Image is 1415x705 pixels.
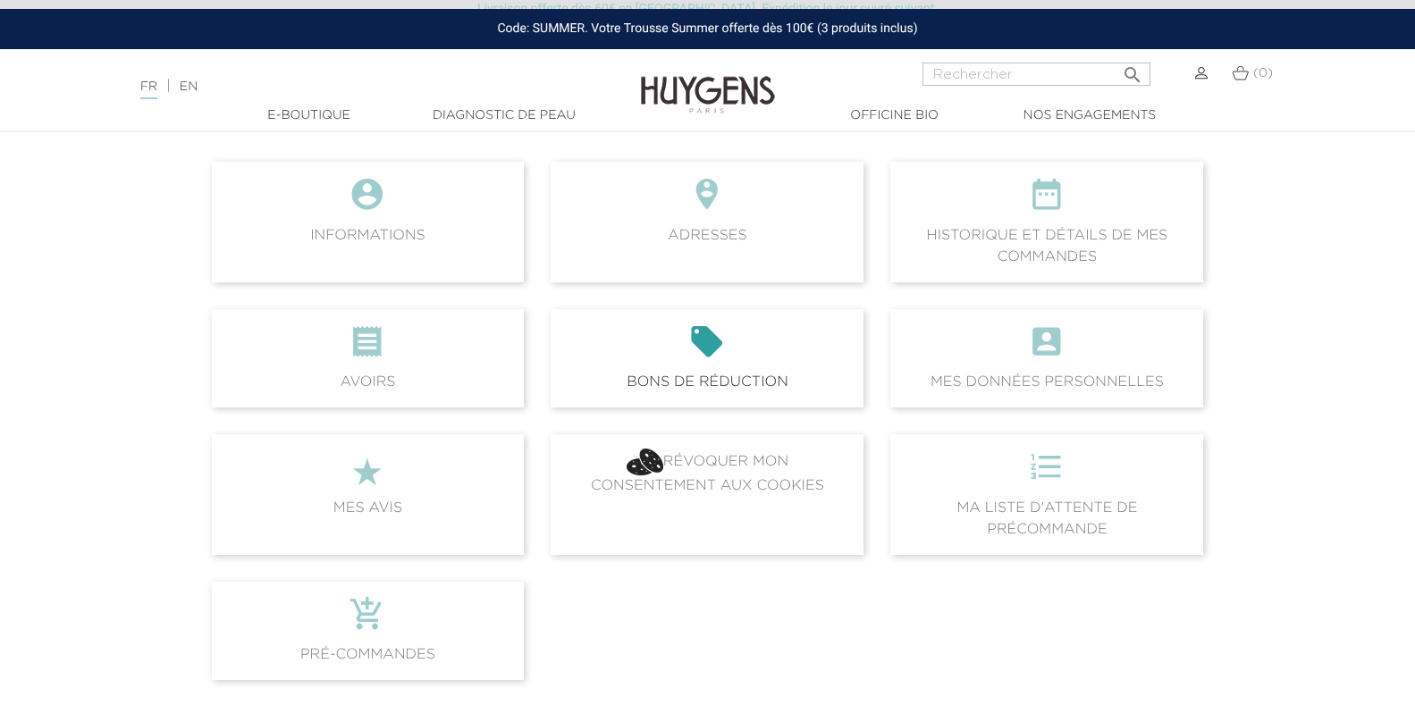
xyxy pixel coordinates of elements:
span: Révoquer mon consentement aux cookies [551,434,863,554]
span: Avoirs [212,309,525,407]
a: Bons de réduction [537,309,877,407]
span: Informations [212,162,525,281]
i:  [1122,59,1143,80]
a: Adresses [537,162,877,281]
span: Bons de réduction [551,309,863,407]
img: Huygens [641,47,775,116]
i: account_box [905,323,1189,372]
a: Historique et détails de mes commandes [877,162,1217,281]
a: FR [140,80,157,99]
span: Adresses [551,162,863,281]
a: Nos engagements [1000,106,1179,125]
span: (0) [1253,67,1273,80]
span: Mes données personnelles [890,309,1203,407]
i: format_list_numbered [905,449,1189,497]
a: Diagnostic de peau [415,106,594,125]
a: E-Boutique [220,106,399,125]
span: Pré-commandes [212,582,525,680]
input: Rechercher [922,63,1150,86]
img: account_button_icon_17.png [627,449,663,475]
a: EN [180,80,198,93]
a: format_list_numberedMa liste d'attente de précommande [877,434,1217,554]
a: Officine Bio [805,106,984,125]
span: Historique et détails de mes commandes [890,162,1203,281]
a: add_shopping_cartPré-commandes [198,582,538,680]
a: account_boxMes données personnelles [877,309,1217,407]
span: Ma liste d'attente de précommande [890,434,1203,554]
i: add_shopping_cart [226,596,510,644]
i: ★ [226,449,510,497]
span: Mes avis [212,434,525,554]
a: Avoirs [198,309,538,407]
i:  [565,176,849,224]
a: Informations [198,162,538,281]
i:  [226,176,510,224]
div: | [131,76,577,97]
a: ★Mes avis [198,434,538,554]
i:  [565,323,849,372]
i:  [905,176,1189,224]
i:  [226,323,510,372]
button:  [1116,57,1149,81]
a: Révoquer mon consentement aux cookies [537,434,877,554]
